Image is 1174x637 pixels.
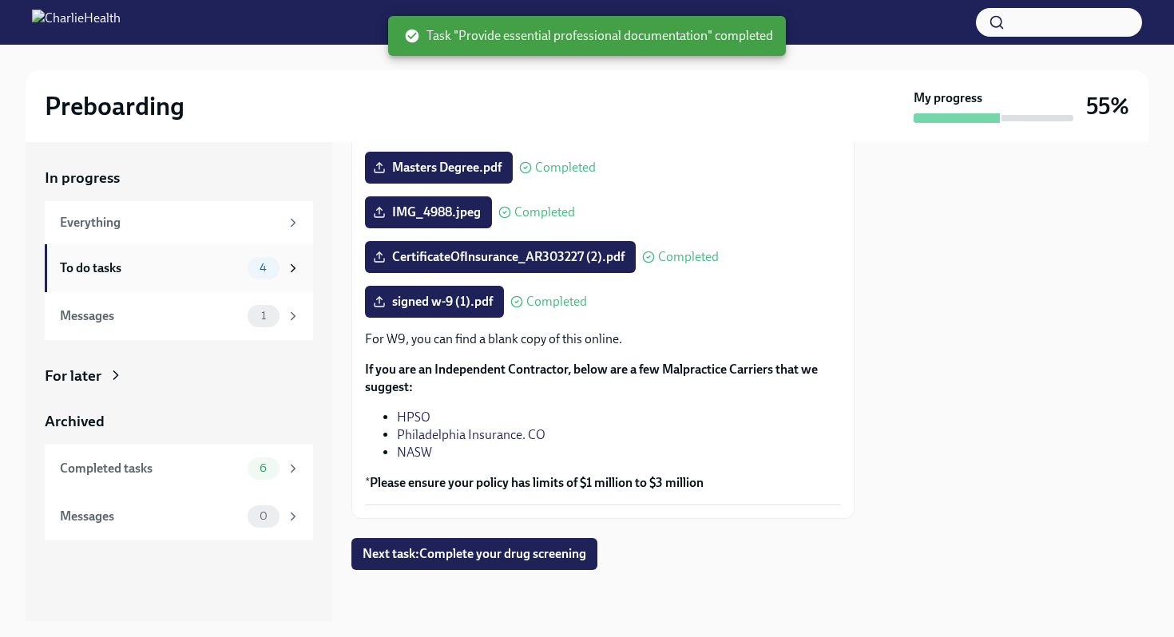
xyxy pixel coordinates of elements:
strong: My progress [914,89,982,107]
a: Messages0 [45,493,313,540]
span: Completed [526,295,587,308]
span: signed w-9 (1).pdf [376,294,493,310]
img: CharlieHealth [32,10,121,35]
strong: Please ensure your policy has limits of $1 million to $3 million [370,475,704,490]
a: HPSO [397,409,430,425]
span: Completed [658,251,719,263]
div: Messages [60,307,241,325]
span: Next task : Complete your drug screening [363,546,586,562]
span: IMG_4988.jpeg [376,204,481,220]
span: Completed [514,206,575,219]
a: For later [45,366,313,386]
label: IMG_4988.jpeg [365,196,492,228]
span: 6 [250,462,276,474]
a: Everything [45,201,313,244]
h3: 55% [1086,92,1129,121]
span: 0 [250,510,277,522]
span: 4 [250,262,276,274]
span: Masters Degree.pdf [376,160,502,176]
h2: Preboarding [45,90,184,122]
label: CertificateOfInsurance_AR303227 (2).pdf [365,241,636,273]
span: CertificateOfInsurance_AR303227 (2).pdf [376,249,625,265]
a: Philadelphia Insurance. CO [397,427,545,442]
span: Task "Provide essential professional documentation" completed [404,27,773,45]
label: signed w-9 (1).pdf [365,286,504,318]
div: To do tasks [60,259,241,277]
a: In progress [45,168,313,188]
a: Completed tasks6 [45,445,313,493]
a: NASW [397,445,432,460]
div: Completed tasks [60,460,241,477]
div: For later [45,366,101,386]
a: To do tasks4 [45,244,313,292]
label: Masters Degree.pdf [365,152,513,184]
p: For W9, you can find a blank copy of this online. [365,330,841,348]
div: Messages [60,508,241,525]
a: Archived [45,411,313,432]
button: Next task:Complete your drug screening [351,538,597,570]
span: 1 [252,310,276,322]
span: Completed [535,161,596,174]
a: Messages1 [45,292,313,340]
strong: If you are an Independent Contractor, below are a few Malpractice Carriers that we suggest: [365,362,818,394]
div: Everything [60,214,280,231]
